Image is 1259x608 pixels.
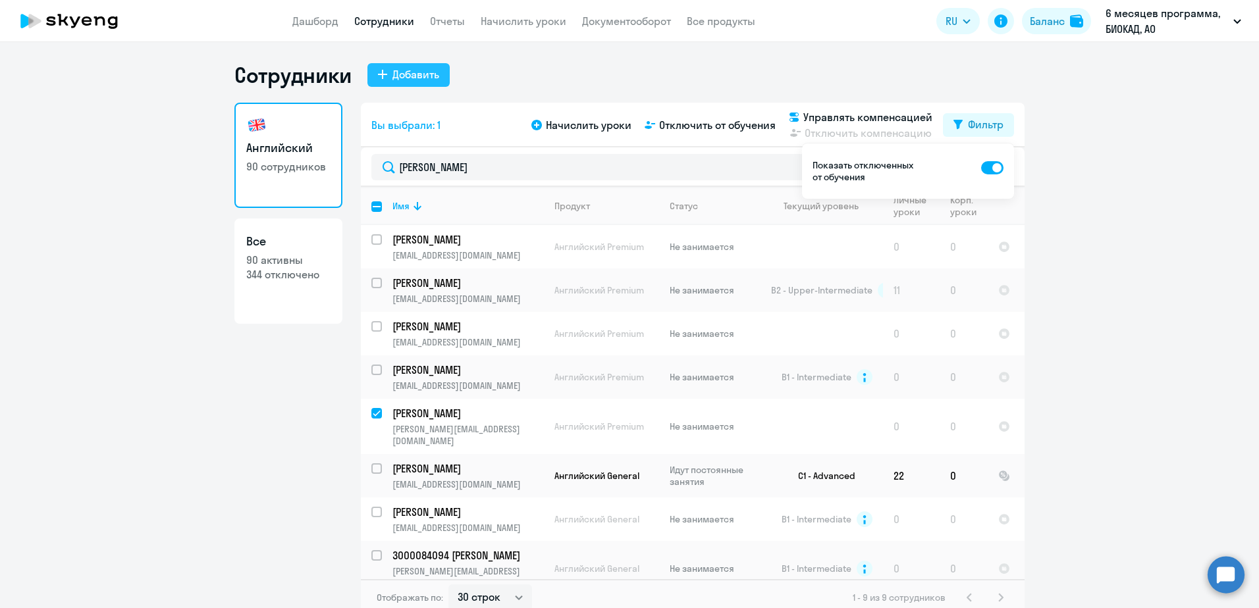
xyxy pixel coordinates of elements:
td: 0 [883,541,940,596]
p: [PERSON_NAME] [392,406,541,420]
span: Вы выбрали: 1 [371,117,441,133]
td: 0 [940,399,988,454]
a: Отчеты [430,14,465,28]
a: Начислить уроки [481,14,566,28]
p: Показать отключенных от обучения [813,159,917,183]
h1: Сотрудники [234,62,352,88]
span: Английский General [554,563,639,574]
div: Продукт [554,200,590,212]
button: Добавить [367,63,450,87]
p: [PERSON_NAME][EMAIL_ADDRESS][DOMAIN_NAME] [392,423,543,447]
img: english [246,114,267,136]
td: 0 [940,355,988,399]
div: Личные уроки [894,194,930,218]
td: 0 [883,399,940,454]
span: B2 - Upper-Intermediate [771,284,872,296]
p: Идут постоянные занятия [670,464,760,488]
button: Балансbalance [1022,8,1091,34]
p: [EMAIL_ADDRESS][DOMAIN_NAME] [392,380,543,392]
div: Корп. уроки [950,194,987,218]
p: [PERSON_NAME] [392,505,541,519]
div: Статус [670,200,698,212]
p: 90 сотрудников [246,159,331,174]
td: 0 [940,312,988,355]
td: 0 [883,225,940,268]
a: Английский90 сотрудников [234,103,342,208]
p: Не занимается [670,328,760,340]
td: 22 [883,454,940,497]
a: Дашборд [292,14,338,28]
td: C1 - Advanced [761,454,883,497]
span: B1 - Intermediate [782,563,851,574]
a: [PERSON_NAME] [392,363,543,377]
p: Не занимается [670,284,760,296]
p: [PERSON_NAME] [392,319,541,334]
div: Личные уроки [894,194,939,218]
span: Отключить от обучения [659,117,776,133]
span: Отображать по: [377,592,443,603]
p: 90 активны [246,253,331,267]
p: [PERSON_NAME] [392,232,541,247]
p: [EMAIL_ADDRESS][DOMAIN_NAME] [392,293,543,305]
td: 0 [940,454,988,497]
p: [EMAIL_ADDRESS][DOMAIN_NAME] [392,478,543,490]
p: [EMAIL_ADDRESS][DOMAIN_NAME] [392,522,543,534]
a: [PERSON_NAME] [392,232,543,247]
div: Добавить [392,66,439,82]
div: Имя [392,200,410,212]
td: 0 [940,268,988,312]
div: Корп. уроки [950,194,978,218]
span: Английский Premium [554,371,644,383]
td: 0 [940,225,988,268]
div: Имя [392,200,543,212]
p: 344 отключено [246,267,331,282]
p: Не занимается [670,513,760,525]
span: Управлять компенсацией [803,109,932,125]
span: B1 - Intermediate [782,371,851,383]
a: 3000084094 [PERSON_NAME] [392,548,543,563]
span: Английский Premium [554,241,644,253]
a: [PERSON_NAME] [392,406,543,420]
button: 6 месяцев программа, БИОКАД, АО [1099,5,1248,37]
a: [PERSON_NAME] [392,505,543,519]
img: balance [1070,14,1083,28]
p: Не занимается [670,371,760,383]
div: Баланс [1030,13,1065,29]
div: Статус [670,200,760,212]
button: RU [936,8,980,34]
p: Не занимается [670,563,760,574]
a: [PERSON_NAME] [392,276,543,290]
span: Английский General [554,513,639,525]
div: Продукт [554,200,658,212]
td: 0 [940,497,988,541]
h3: Английский [246,139,331,157]
p: Не занимается [670,241,760,253]
p: [PERSON_NAME][EMAIL_ADDRESS][DOMAIN_NAME] [392,565,543,589]
td: 0 [883,497,940,541]
p: 3000084094 [PERSON_NAME] [392,548,541,563]
a: Все90 активны344 отключено [234,218,342,324]
span: B1 - Intermediate [782,513,851,525]
span: Английский General [554,470,639,482]
span: Английский Premium [554,284,644,296]
a: [PERSON_NAME] [392,319,543,334]
button: Фильтр [943,113,1014,137]
a: [PERSON_NAME] [392,461,543,476]
div: Текущий уровень [771,200,882,212]
p: [EMAIL_ADDRESS][DOMAIN_NAME] [392,249,543,261]
td: 11 [883,268,940,312]
span: Английский Premium [554,420,644,432]
td: 0 [883,312,940,355]
a: Сотрудники [354,14,414,28]
p: [PERSON_NAME] [392,461,541,476]
div: Текущий уровень [784,200,859,212]
a: Все продукты [687,14,755,28]
td: 0 [883,355,940,399]
div: Фильтр [968,116,1004,132]
span: RU [946,13,957,29]
p: 6 месяцев программа, БИОКАД, АО [1106,5,1228,37]
td: 0 [940,541,988,596]
span: 1 - 9 из 9 сотрудников [853,592,946,603]
span: Английский Premium [554,328,644,340]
